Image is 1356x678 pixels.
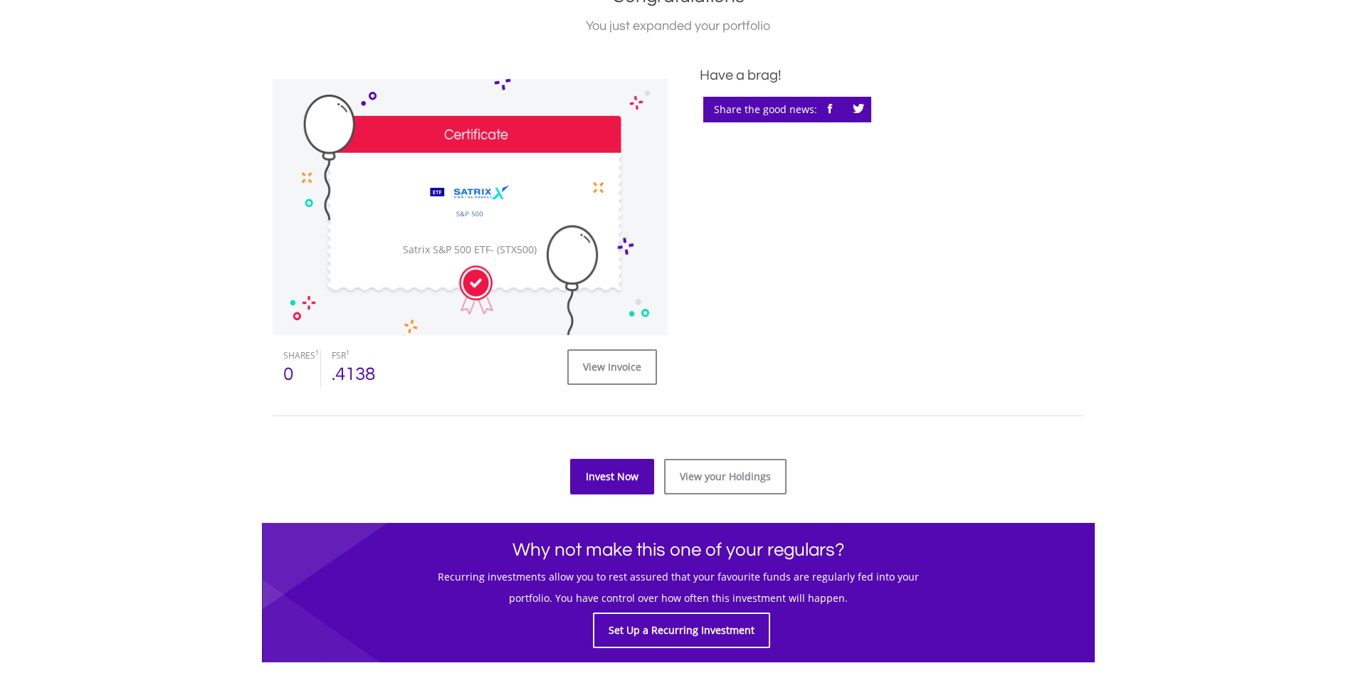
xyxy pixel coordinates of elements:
[490,243,537,256] span: - (STX500)
[273,591,1084,605] h5: portfolio. You have control over how often this investment will happen.
[315,348,319,357] sup: 1
[664,459,787,494] a: View your Holdings
[283,349,310,361] div: SHARES
[332,349,379,361] div: FSR
[700,65,1084,86] div: Have a brag!
[593,613,770,648] a: Set Up a Recurring Investment
[567,349,657,385] a: View Invoice
[273,537,1084,563] h1: Why not make this one of your regulars?
[401,243,539,257] div: Satrix S&P 500 ETF
[283,361,310,387] div: 0
[418,171,522,235] img: TFSA.STX500.png
[346,348,349,357] sup: 1
[332,361,379,387] div: .4138
[703,97,871,122] div: Share the good news:
[273,16,1084,36] div: You just expanded your portfolio
[570,459,654,494] a: Invest Now
[273,570,1084,584] h5: Recurring investments allow you to rest assured that your favourite funds are regularly fed into ...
